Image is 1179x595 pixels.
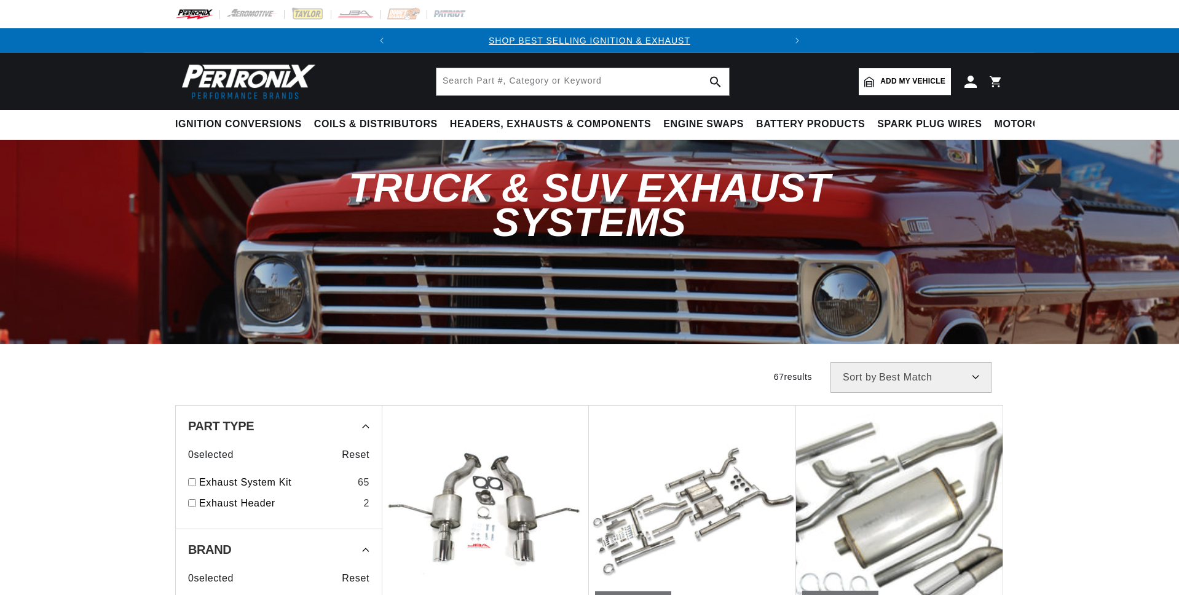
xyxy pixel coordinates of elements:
[877,118,982,131] span: Spark Plug Wires
[988,110,1074,139] summary: Motorcycle
[175,110,308,139] summary: Ignition Conversions
[342,447,369,463] span: Reset
[308,110,444,139] summary: Coils & Distributors
[657,110,750,139] summary: Engine Swaps
[358,475,369,491] div: 65
[363,495,369,511] div: 2
[995,118,1068,131] span: Motorcycle
[349,165,830,244] span: Truck & SUV Exhaust Systems
[188,447,234,463] span: 0 selected
[785,28,810,53] button: Translation missing: en.sections.announcements.next_announcement
[756,118,865,131] span: Battery Products
[663,118,744,131] span: Engine Swaps
[199,475,353,491] a: Exhaust System Kit
[702,68,729,95] button: search button
[843,372,877,382] span: Sort by
[188,543,231,556] span: Brand
[436,68,729,95] input: Search Part #, Category or Keyword
[450,118,651,131] span: Headers, Exhausts & Components
[444,110,657,139] summary: Headers, Exhausts & Components
[880,76,945,87] span: Add my vehicle
[489,36,690,45] a: SHOP BEST SELLING IGNITION & EXHAUST
[144,28,1035,53] slideshow-component: Translation missing: en.sections.announcements.announcement_bar
[871,110,988,139] summary: Spark Plug Wires
[314,118,438,131] span: Coils & Distributors
[830,362,992,393] select: Sort by
[774,372,812,382] span: 67 results
[859,68,951,95] a: Add my vehicle
[394,34,785,47] div: 1 of 2
[342,570,369,586] span: Reset
[175,60,317,103] img: Pertronix
[394,34,785,47] div: Announcement
[188,420,254,432] span: Part Type
[175,118,302,131] span: Ignition Conversions
[199,495,358,511] a: Exhaust Header
[750,110,871,139] summary: Battery Products
[188,570,234,586] span: 0 selected
[369,28,394,53] button: Translation missing: en.sections.announcements.previous_announcement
